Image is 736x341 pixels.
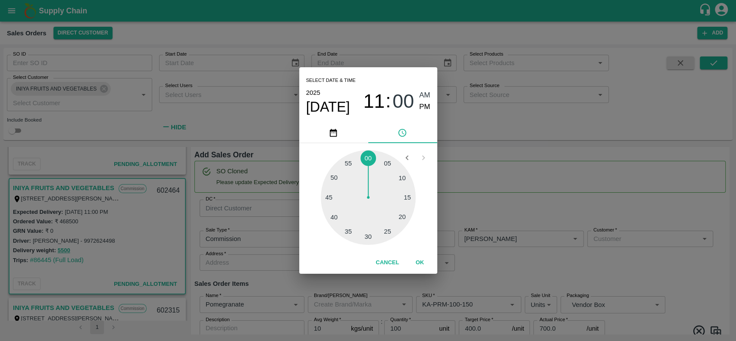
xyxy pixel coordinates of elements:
[306,98,350,116] button: [DATE]
[406,255,434,270] button: OK
[392,90,414,113] button: 00
[306,87,320,98] button: 2025
[372,255,402,270] button: Cancel
[368,122,437,143] button: pick time
[419,101,430,113] button: PM
[399,150,415,166] button: Open previous view
[363,90,385,113] button: 11
[306,74,356,87] span: Select date & time
[299,122,368,143] button: pick date
[385,90,391,113] span: :
[419,90,430,101] button: AM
